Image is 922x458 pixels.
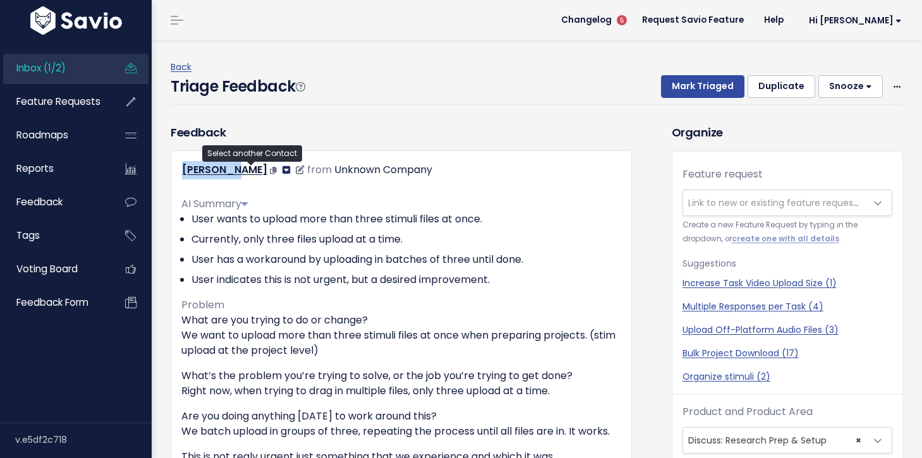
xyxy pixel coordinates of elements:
span: Problem [181,298,224,312]
a: Back [171,61,191,73]
li: User wants to upload more than three stimuli files at once. [191,212,621,227]
a: Organize stimuli (2) [682,370,892,383]
div: Select another Contact [202,145,302,162]
span: Reports [16,162,54,175]
span: Link to new or existing feature request... [688,196,863,209]
span: Discuss: Research Prep & Setup [682,427,892,454]
h4: Triage Feedback [171,75,305,98]
h3: Feedback [171,124,226,141]
li: Currently, only three files upload at a time. [191,232,621,247]
p: Are you doing anything [DATE] to work around this? We batch upload in groups of three, repeating ... [181,409,621,439]
a: Inbox (1/2) [3,54,105,83]
span: Hi [PERSON_NAME] [809,16,902,25]
p: What’s the problem you’re trying to solve, or the job you’re trying to get done? Right now, when ... [181,368,621,399]
a: Bulk Project Download (17) [682,347,892,360]
span: AI Summary [181,196,248,211]
a: Feedback [3,188,105,217]
span: Discuss: Research Prep & Setup [683,428,866,453]
a: Multiple Responses per Task (4) [682,300,892,313]
span: Feature Requests [16,95,100,108]
a: Roadmaps [3,121,105,150]
a: Increase Task Video Upload Size (1) [682,277,892,290]
span: Feedback form [16,296,88,309]
span: Changelog [561,16,612,25]
span: from [307,162,332,177]
a: Help [754,11,794,30]
li: User indicates this is not urgent, but a desired improvement. [191,272,621,287]
p: What are you trying to do or change? We want to upload more than three stimuli files at once when... [181,313,621,358]
a: Voting Board [3,255,105,284]
div: v.e5df2c718 [15,423,152,456]
span: Voting Board [16,262,78,275]
span: Tags [16,229,40,242]
li: User has a workaround by uploading in batches of three until done. [191,252,621,267]
a: Upload Off-Platform Audio Files (3) [682,323,892,337]
a: Tags [3,221,105,250]
a: create one with all details [732,234,839,244]
span: Inbox (1/2) [16,61,66,75]
button: Mark Triaged [661,75,744,98]
a: Feedback form [3,288,105,317]
span: Feedback [16,195,63,208]
a: Feature Requests [3,87,105,116]
img: logo-white.9d6f32f41409.svg [27,6,125,35]
label: Feature request [682,167,763,182]
div: Unknown Company [334,161,432,179]
p: Suggestions [682,256,892,272]
a: [PERSON_NAME] [182,162,267,177]
span: 5 [617,15,627,25]
button: Duplicate [748,75,815,98]
a: Hi [PERSON_NAME] [794,11,912,30]
small: Create a new Feature Request by typing in the dropdown, or . [682,219,892,246]
span: Roadmaps [16,128,68,142]
a: Request Savio Feature [632,11,754,30]
label: Product and Product Area [682,404,813,419]
span: × [856,428,861,453]
button: Snooze [818,75,883,98]
a: Reports [3,154,105,183]
h3: Organize [672,124,903,141]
